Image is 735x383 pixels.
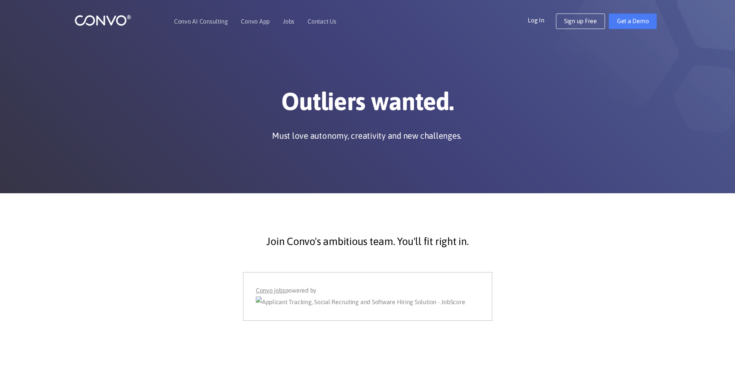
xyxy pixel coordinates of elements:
[308,18,336,24] a: Contact Us
[283,18,294,24] a: Jobs
[272,130,461,141] p: Must love autonomy, creativity and new challenges.
[256,296,465,308] img: Applicant Tracking, Social Recruiting and Software Hiring Solution - JobScore
[154,87,582,122] h1: Outliers wanted.
[556,14,605,29] a: Sign up Free
[241,18,270,24] a: Convo App
[256,285,285,296] a: Convo jobs
[159,232,576,251] p: Join Convo's ambitious team. You'll fit right in.
[528,14,556,26] a: Log In
[174,18,228,24] a: Convo AI Consulting
[256,285,479,308] div: powered by
[609,14,657,29] a: Get a Demo
[74,14,131,26] img: logo_1.png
